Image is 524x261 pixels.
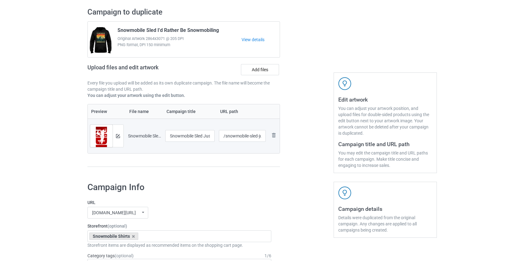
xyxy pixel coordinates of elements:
[338,77,351,90] img: svg+xml;base64,PD94bWwgdmVyc2lvbj0iMS4wIiBlbmNvZGluZz0iVVRGLTgiPz4KPHN2ZyB3aWR0aD0iNDJweCIgaGVpZ2...
[242,37,280,43] a: View details
[87,7,280,17] h2: Campaign to duplicate
[126,104,163,119] th: File name
[89,233,139,240] div: Snowmobile Shirts
[338,141,432,148] h3: Campaign title and URL path
[108,224,127,228] span: (optional)
[338,215,432,233] div: Details were duplicated from the original campaign. Any changes are applied to all campaigns bein...
[118,42,242,48] span: PNG format, DPI 150 minimum
[115,253,134,258] span: (optional)
[87,199,272,206] label: URL
[90,125,113,154] img: original.png
[338,186,351,199] img: svg+xml;base64,PD94bWwgdmVyc2lvbj0iMS4wIiBlbmNvZGluZz0iVVRGLTgiPz4KPHN2ZyB3aWR0aD0iNDJweCIgaGVpZ2...
[338,105,432,136] div: You can adjust your artwork position, and upload files for double-sided products using the edit b...
[88,104,126,119] th: Preview
[118,27,219,36] span: Snowmobile Sled I'd Rather Be Snowmobiling
[87,80,280,92] p: Every file you upload will be added as its own duplicate campaign. The file name will become the ...
[87,242,272,248] div: Storefront items are displayed as recommended items on the shopping cart page.
[241,64,279,75] label: Add files
[118,36,242,42] span: Original Artwork 2864x3071 @ 205 DPI
[87,253,134,259] label: Category tags
[87,182,272,193] h1: Campaign Info
[217,104,268,119] th: URL path
[92,211,136,215] div: [DOMAIN_NAME][URL]
[270,132,278,139] img: svg+xml;base64,PD94bWwgdmVyc2lvbj0iMS4wIiBlbmNvZGluZz0iVVRGLTgiPz4KPHN2ZyB3aWR0aD0iMjhweCIgaGVpZ2...
[338,96,432,103] h3: Edit artwork
[87,223,272,229] label: Storefront
[128,133,161,139] div: Snowmobile Sled Just Ride Red.png
[163,104,217,119] th: Campaign title
[338,150,432,168] div: You may edit the campaign title and URL paths for each campaign. Make title concise and engaging ...
[338,205,432,212] h3: Campaign details
[116,134,120,138] img: svg+xml;base64,PD94bWwgdmVyc2lvbj0iMS4wIiBlbmNvZGluZz0iVVRGLTgiPz4KPHN2ZyB3aWR0aD0iMTRweCIgaGVpZ2...
[264,253,271,259] div: 1 / 6
[87,93,185,98] b: You can adjust your artwork using the edit button.
[87,64,203,76] h2: Upload files and edit artwork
